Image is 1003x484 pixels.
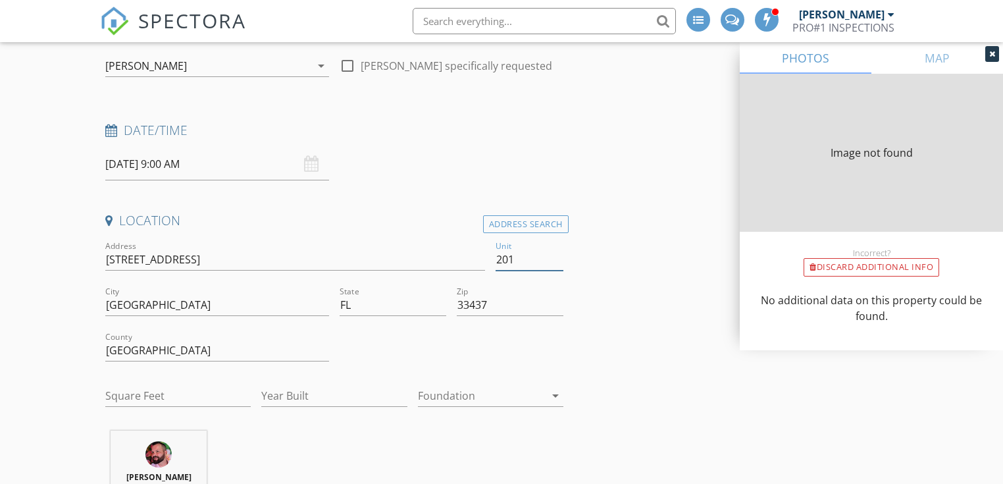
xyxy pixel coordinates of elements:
img: The Best Home Inspection Software - Spectora [100,7,129,36]
i: arrow_drop_down [548,388,563,404]
img: 101725937172454836716.jpg [145,441,172,468]
div: Address Search [483,215,569,233]
i: arrow_drop_down [313,58,329,74]
div: [PERSON_NAME] [105,60,187,72]
label: [PERSON_NAME] specifically requested [361,59,552,72]
div: PRO#1 INSPECTIONS [792,21,894,34]
div: Discard Additional info [804,258,939,277]
h4: Date/Time [105,122,563,139]
span: SPECTORA [138,7,246,34]
p: No additional data on this property could be found. [756,292,987,324]
div: [PERSON_NAME] [799,8,885,21]
h4: Location [105,212,563,229]
input: Search everything... [413,8,676,34]
a: MAP [871,42,1003,74]
input: Select date [105,148,329,180]
a: SPECTORA [100,18,246,45]
div: Incorrect? [740,248,1003,258]
strong: [PERSON_NAME] [126,471,192,483]
a: PHOTOS [740,42,871,74]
